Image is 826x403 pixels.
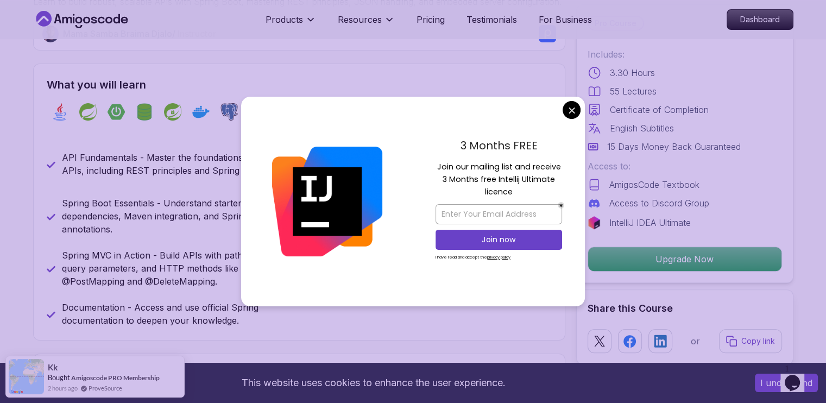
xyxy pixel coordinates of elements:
p: English Subtitles [610,122,674,135]
p: Documentation - Access and use official Spring documentation to deepen your knowledge. [62,301,293,327]
p: 55 Lectures [610,85,657,98]
img: provesource social proof notification image [9,359,44,394]
button: Products [266,13,316,35]
button: Upgrade Now [588,247,782,272]
img: jetbrains logo [588,216,601,229]
a: ProveSource [89,383,122,393]
img: spring logo [79,103,97,121]
span: Kk [48,363,58,372]
p: 15 Days Money Back Guaranteed [607,140,741,153]
p: AmigosCode Textbook [609,178,699,191]
p: Products [266,13,303,26]
p: Spring MVC in Action - Build APIs with path variables, query parameters, and HTTP methods like @P... [62,249,293,288]
a: Amigoscode PRO Membership [71,374,160,382]
button: Accept cookies [755,374,818,392]
img: java logo [51,103,68,121]
span: 2 hours ago [48,383,78,393]
a: Dashboard [727,9,793,30]
p: 3.30 Hours [610,66,655,79]
p: Spring Boot Essentials - Understand starter dependencies, Maven integration, and Spring Boot anno... [62,197,293,236]
div: This website uses cookies to enhance the user experience. [8,371,739,395]
h2: What you will learn [47,77,552,92]
span: Bought [48,373,70,382]
p: Includes: [588,48,782,61]
img: spring-data-jpa logo [136,103,153,121]
p: Certificate of Completion [610,103,709,116]
p: or [691,335,700,348]
p: Access to Discord Group [609,197,709,210]
iframe: chat widget [780,360,815,392]
a: Pricing [417,13,445,26]
button: Resources [338,13,395,35]
a: Testimonials [466,13,517,26]
a: For Business [539,13,592,26]
p: Upgrade Now [588,247,781,271]
img: spring-security logo [164,103,181,121]
p: IntelliJ IDEA Ultimate [609,216,691,229]
h2: Share this Course [588,301,782,316]
img: spring-boot logo [108,103,125,121]
img: docker logo [192,103,210,121]
p: Access to: [588,160,782,173]
p: API Fundamentals - Master the foundations of building APIs, including REST principles and Spring ... [62,151,293,177]
p: Copy link [741,336,775,347]
img: postgres logo [220,103,238,121]
p: Dashboard [727,10,793,29]
button: Copy link [719,329,782,353]
p: Resources [338,13,382,26]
